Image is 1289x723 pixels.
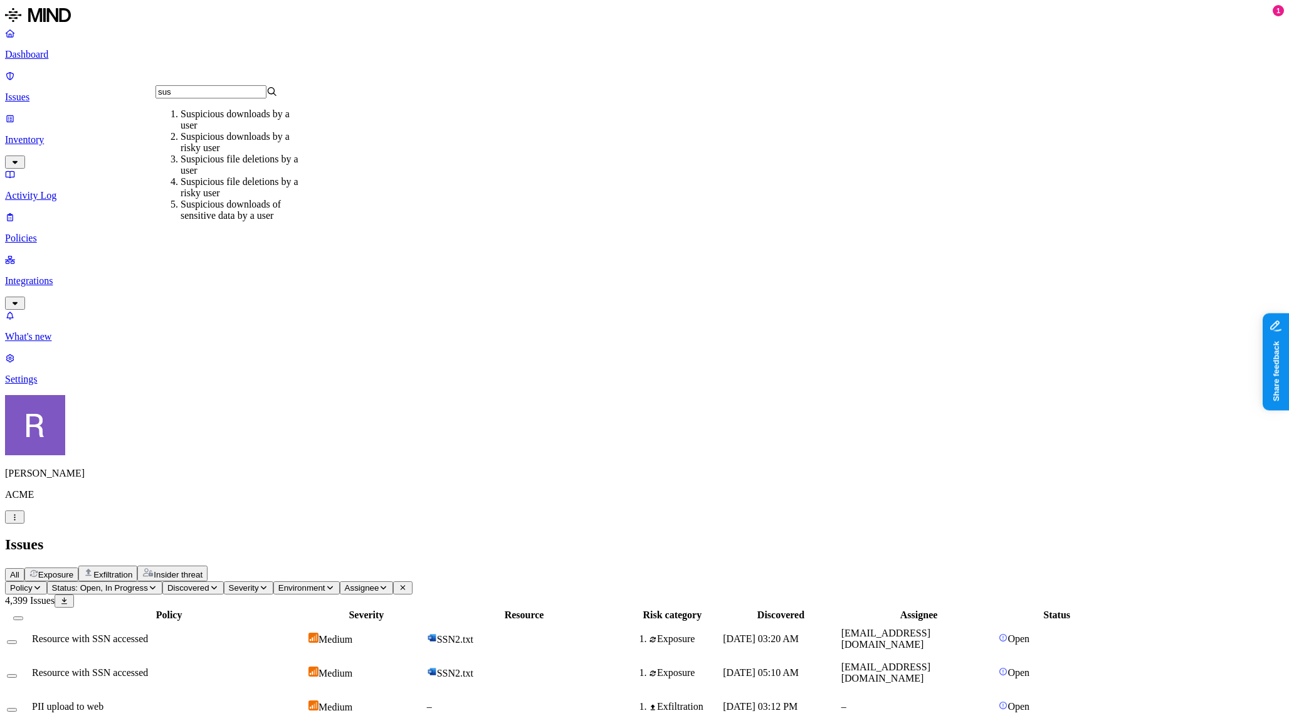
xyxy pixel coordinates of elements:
a: MIND [5,5,1284,28]
div: Suspicious file deletions by a user [181,154,303,176]
span: Medium [318,668,352,678]
img: microsoft-word.svg [427,667,437,677]
button: Select row [7,674,17,678]
img: status-open.svg [999,701,1008,710]
a: Integrations [5,254,1284,308]
span: SSN2.txt [437,634,473,645]
span: – [841,701,846,712]
a: Settings [5,352,1284,385]
a: Inventory [5,113,1284,167]
div: Suspicious downloads by a user [181,108,303,131]
span: Discovered [167,583,209,593]
span: [EMAIL_ADDRESS][DOMAIN_NAME] [841,662,930,683]
a: What's new [5,310,1284,342]
div: Status [999,610,1115,621]
img: severity-medium.svg [308,633,318,643]
p: ACME [5,489,1284,500]
span: Open [1008,633,1029,644]
div: Risk category [624,610,720,621]
p: Inventory [5,134,1284,145]
img: status-open.svg [999,633,1008,642]
div: Policy [32,610,306,621]
input: Search [155,85,266,98]
a: Dashboard [5,28,1284,60]
div: Assignee [841,610,997,621]
div: Exposure [649,667,720,678]
span: [DATE] 05:10 AM [723,667,799,678]
img: MIND [5,5,71,25]
p: What's new [5,331,1284,342]
span: Open [1008,701,1029,712]
p: Issues [5,92,1284,103]
a: Policies [5,211,1284,244]
div: Suspicious file deletions by a risky user [181,176,303,199]
span: SSN2.txt [437,668,473,678]
span: [DATE] 03:12 PM [723,701,797,712]
span: 4,399 Issues [5,595,55,606]
span: [EMAIL_ADDRESS][DOMAIN_NAME] [841,628,930,650]
span: Policy [10,583,33,593]
span: Environment [278,583,325,593]
span: Assignee [345,583,379,593]
div: Discovered [723,610,839,621]
div: 1 [1273,5,1284,16]
img: microsoft-word.svg [427,633,437,643]
img: severity-medium.svg [308,700,318,710]
button: Select row [7,640,17,644]
p: Settings [5,374,1284,385]
span: Status: Open, In Progress [52,583,148,593]
a: Activity Log [5,169,1284,201]
span: Insider threat [154,570,203,579]
iframe: Marker.io feedback button [1263,313,1289,410]
div: Exposure [649,633,720,645]
span: Resource with SSN accessed [32,633,148,644]
p: Dashboard [5,49,1284,60]
p: Integrations [5,275,1284,287]
h2: Issues [5,536,1284,553]
img: status-open.svg [999,667,1008,676]
span: Exfiltration [93,570,132,579]
img: severity-medium.svg [308,667,318,677]
div: Severity [308,610,424,621]
span: All [10,570,19,579]
img: Rich Thompson [5,395,65,455]
span: [DATE] 03:20 AM [723,633,799,644]
div: Suspicious downloads by a risky user [181,131,303,154]
span: Medium [318,702,352,712]
a: Issues [5,70,1284,103]
div: Suspicious downloads of sensitive data by a user [181,199,303,221]
span: – [427,701,432,712]
span: Exposure [38,570,73,579]
button: Select all [13,616,23,620]
p: Policies [5,233,1284,244]
span: Severity [229,583,259,593]
span: Resource with SSN accessed [32,667,148,678]
p: Activity Log [5,190,1284,201]
span: Medium [318,634,352,645]
button: Select row [7,708,17,712]
div: Exfiltration [649,701,720,712]
span: Open [1008,667,1029,678]
div: Resource [427,610,622,621]
span: PII upload to web [32,701,103,712]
